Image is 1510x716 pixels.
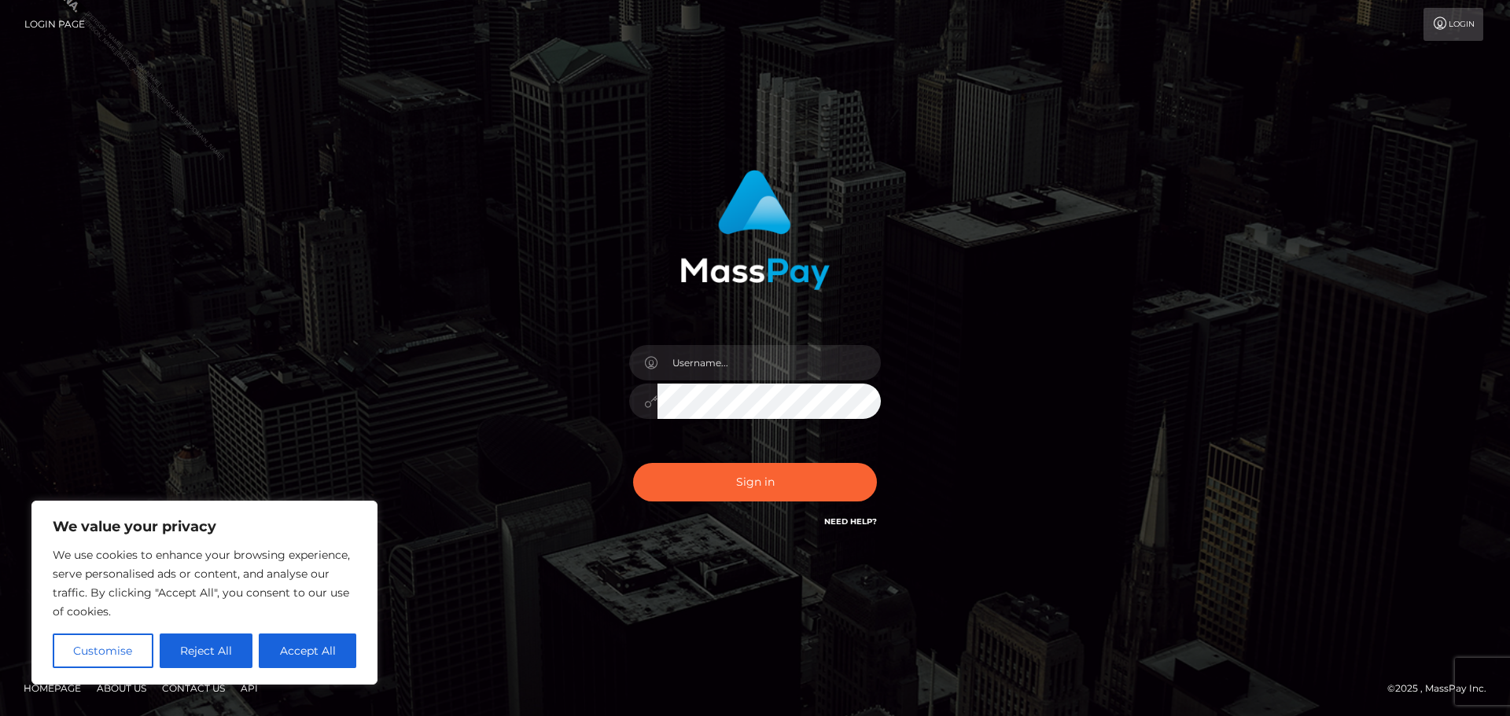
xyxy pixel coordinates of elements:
[24,8,85,41] a: Login Page
[53,545,356,621] p: We use cookies to enhance your browsing experience, serve personalised ads or content, and analys...
[234,676,264,700] a: API
[160,633,253,668] button: Reject All
[31,501,377,685] div: We value your privacy
[259,633,356,668] button: Accept All
[90,676,153,700] a: About Us
[17,676,87,700] a: Homepage
[824,516,877,527] a: Need Help?
[1423,8,1483,41] a: Login
[1387,680,1498,697] div: © 2025 , MassPay Inc.
[633,463,877,501] button: Sign in
[53,633,153,668] button: Customise
[53,517,356,536] p: We value your privacy
[657,345,881,380] input: Username...
[680,170,830,290] img: MassPay Login
[156,676,231,700] a: Contact Us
